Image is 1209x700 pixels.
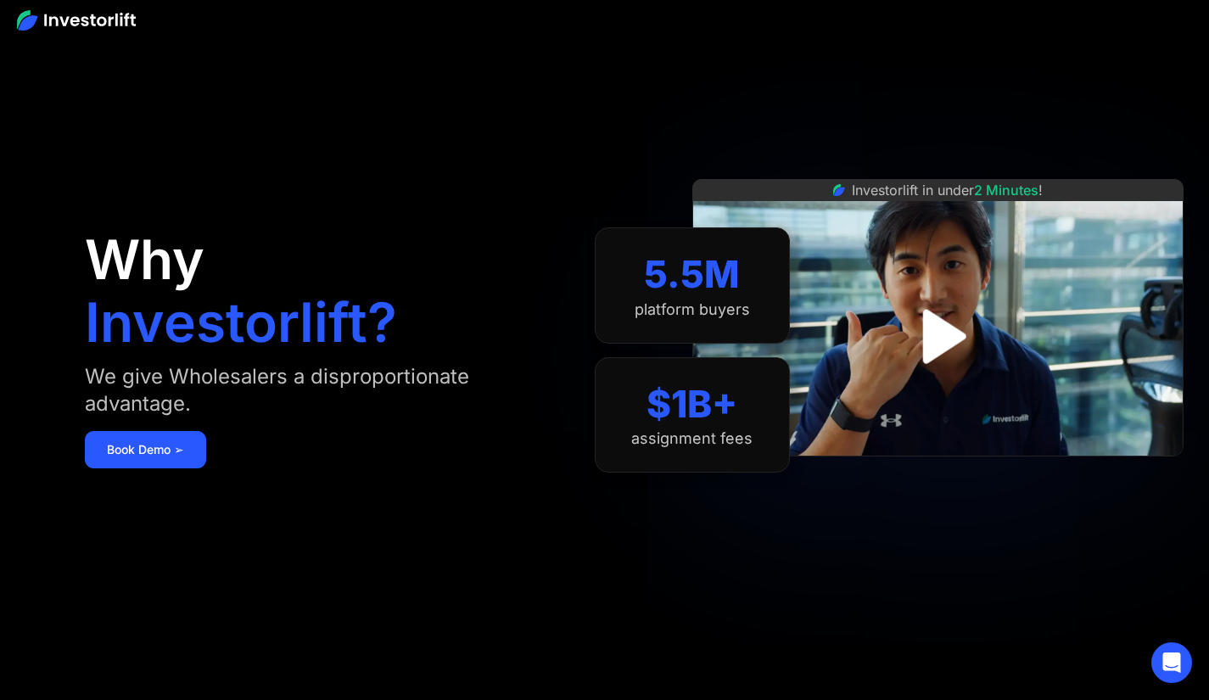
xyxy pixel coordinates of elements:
span: 2 Minutes [974,182,1038,199]
a: Book Demo ➢ [85,431,206,468]
div: 5.5M [644,252,740,297]
div: We give Wholesalers a disproportionate advantage. [85,363,561,417]
div: $1B+ [646,382,737,427]
div: platform buyers [635,300,750,319]
h1: Why [85,232,204,287]
div: Open Intercom Messenger [1151,642,1192,683]
h1: Investorlift? [85,295,397,350]
iframe: Customer reviews powered by Trustpilot [810,465,1065,485]
div: assignment fees [631,429,753,448]
a: open lightbox [900,299,976,374]
div: Investorlift in under ! [852,180,1043,200]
